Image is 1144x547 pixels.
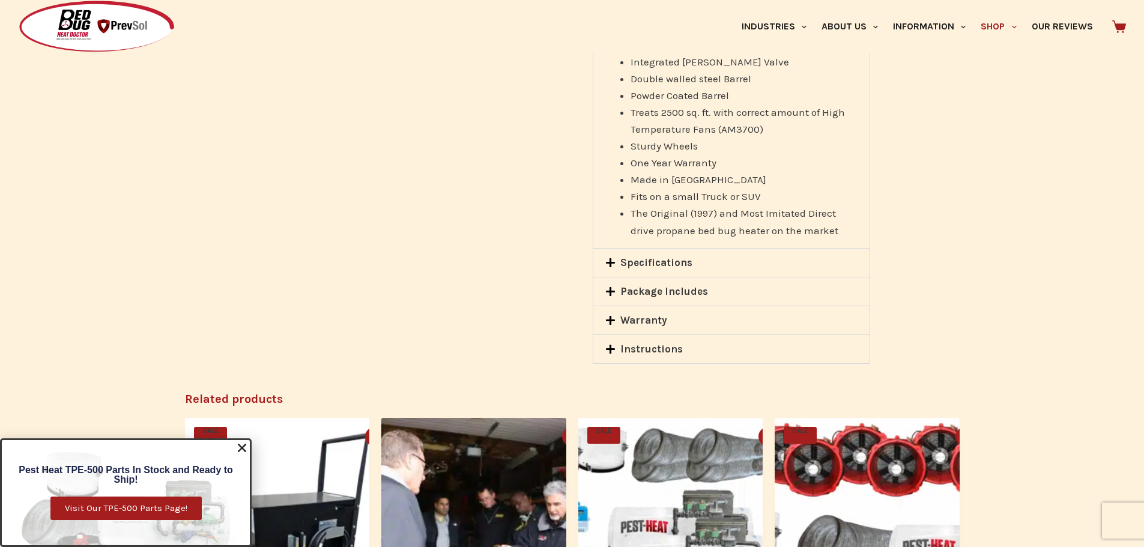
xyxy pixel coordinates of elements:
span: SALE [784,427,817,444]
div: Package Includes [593,277,870,306]
button: Quick view toggle [955,427,975,446]
a: Package Includes [620,285,708,297]
a: Specifications [620,256,692,268]
div: Instructions [593,335,870,363]
h6: Pest Heat TPE-500 Parts In Stock and Ready to Ship! [8,465,244,485]
li: Double walled steel Barrel [631,70,858,87]
button: Quick view toggle [562,427,581,446]
li: Powder Coated Barrel [631,87,858,104]
a: Visit Our TPE-500 Parts Page! [50,497,202,520]
div: Warranty [593,306,870,334]
li: Sturdy Wheels [631,138,858,154]
a: Warranty [620,314,667,326]
a: Instructions [620,343,683,355]
li: Fits on a small Truck or SUV [631,188,858,205]
li: The Original (1997) and Most Imitated Direct drive propane bed bug heater on the market [631,205,858,238]
button: Quick view toggle [758,427,778,446]
div: Specifications [593,249,870,277]
button: Quick view toggle [365,427,384,446]
span: SALE [587,427,620,444]
h2: Related products [185,390,960,408]
li: Integrated [PERSON_NAME] Valve [631,53,858,70]
span: Visit Our TPE-500 Parts Page! [65,504,187,513]
li: Treats 2500 sq. ft. with correct amount of High Temperature Fans (AM3700) [631,104,858,138]
li: Made in [GEOGRAPHIC_DATA] [631,171,858,188]
li: One Year Warranty [631,154,858,171]
span: SALE [194,427,227,444]
a: Close [236,442,248,454]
